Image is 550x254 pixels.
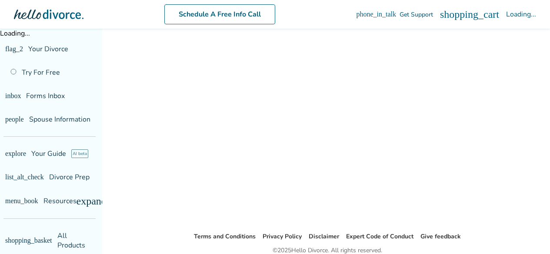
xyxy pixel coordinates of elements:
[5,46,23,53] span: flag_2
[5,237,52,244] span: shopping_basket
[356,10,433,19] a: phone_in_talkGet Support
[356,11,396,18] span: phone_in_talk
[194,232,256,241] a: Terms and Conditions
[164,4,275,24] a: Schedule A Free Info Call
[26,91,65,101] span: Forms Inbox
[5,92,21,99] span: inbox
[5,198,38,205] span: menu_book
[420,231,461,242] li: Give feedback
[400,10,433,19] span: Get Support
[346,232,413,241] a: Expert Code of Conduct
[309,231,339,242] li: Disclaimer
[263,232,302,241] a: Privacy Policy
[5,196,77,206] span: Resources
[5,116,24,123] span: people
[5,174,44,181] span: list_alt_check
[506,10,536,19] div: Loading...
[5,150,26,157] span: explore
[71,149,88,158] span: AI beta
[77,196,133,206] span: expand_more
[440,9,499,20] span: shopping_cart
